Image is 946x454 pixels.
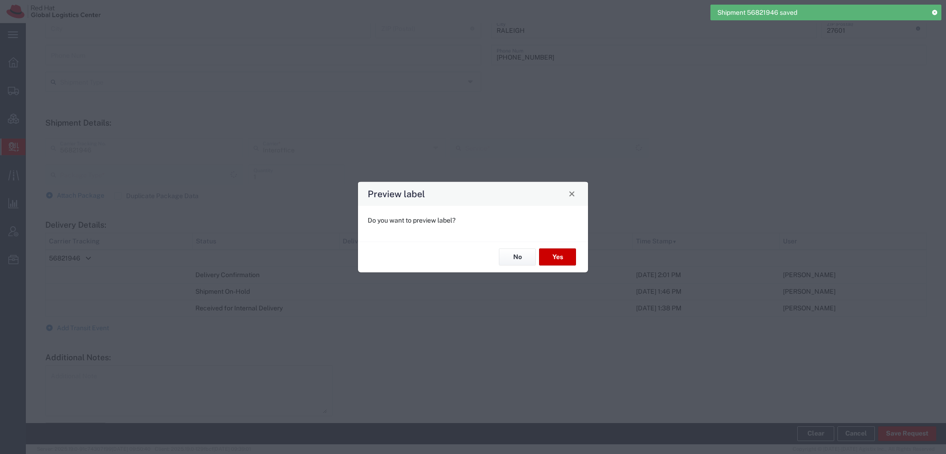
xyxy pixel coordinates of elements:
h4: Preview label [368,187,425,200]
button: No [499,248,536,266]
button: Close [565,187,578,200]
span: Shipment 56821946 saved [717,8,797,18]
button: Yes [539,248,576,266]
p: Do you want to preview label? [368,215,578,225]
